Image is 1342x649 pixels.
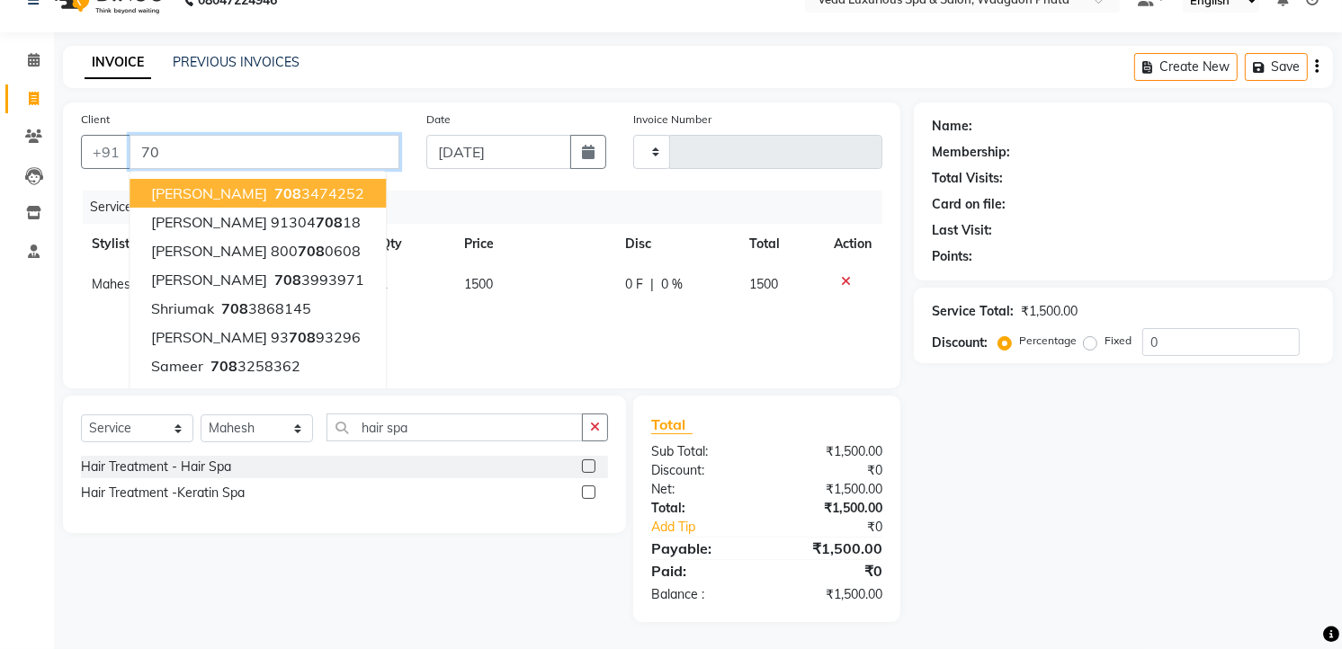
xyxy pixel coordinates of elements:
[1245,53,1308,81] button: Save
[932,117,972,136] div: Name:
[464,276,493,292] span: 1500
[638,518,789,537] a: Add Tip
[638,538,767,559] div: Payable:
[271,386,361,404] ngb-highlight: 9193 380
[271,328,361,346] ngb-highlight: 93 93296
[173,54,300,70] a: PREVIOUS INVOICES
[626,275,644,294] span: 0 F
[271,242,361,260] ngb-highlight: 800 0608
[823,224,882,264] th: Action
[151,213,267,231] span: [PERSON_NAME]
[81,135,131,169] button: +91
[932,195,1006,214] div: Card on file:
[210,357,237,375] span: 708
[370,224,453,264] th: Qty
[767,585,897,604] div: ₹1,500.00
[638,585,767,604] div: Balance :
[651,415,693,434] span: Total
[767,499,897,518] div: ₹1,500.00
[638,461,767,480] div: Discount:
[767,560,897,582] div: ₹0
[789,518,897,537] div: ₹0
[932,221,992,240] div: Last Visit:
[151,328,267,346] span: [PERSON_NAME]
[426,111,451,128] label: Date
[638,560,767,582] div: Paid:
[81,484,245,502] div: Hair Treatment -Keratin Spa
[633,111,711,128] label: Invoice Number
[767,442,897,461] div: ₹1,500.00
[638,480,767,499] div: Net:
[1105,333,1132,349] label: Fixed
[81,111,110,128] label: Client
[218,299,311,317] ngb-highlight: 3868145
[151,357,203,375] span: Sameer
[151,271,267,289] span: [PERSON_NAME]
[298,242,325,260] span: 708
[1021,302,1078,321] div: ₹1,500.00
[638,442,767,461] div: Sub Total:
[651,275,655,294] span: |
[932,247,972,266] div: Points:
[271,184,364,202] ngb-highlight: 3474252
[932,333,988,352] div: Discount:
[151,242,267,260] span: [PERSON_NAME]
[316,213,343,231] span: 708
[151,299,214,317] span: Shriumak
[81,224,245,264] th: Stylist
[130,135,399,169] input: Search by Name/Mobile/Email/Code
[749,276,778,292] span: 1500
[1134,53,1238,81] button: Create New
[932,143,1010,162] div: Membership:
[767,461,897,480] div: ₹0
[662,275,684,294] span: 0 %
[274,271,301,289] span: 708
[151,184,267,202] span: [PERSON_NAME]
[638,499,767,518] div: Total:
[289,328,316,346] span: 708
[932,302,1014,321] div: Service Total:
[307,386,334,404] span: 708
[738,224,823,264] th: Total
[453,224,615,264] th: Price
[932,169,1003,188] div: Total Visits:
[83,191,896,224] div: Services
[327,413,583,441] input: Search or Scan
[274,184,301,202] span: 708
[615,224,739,264] th: Disc
[92,276,138,292] span: Mahesh
[221,299,248,317] span: 708
[81,458,231,476] div: Hair Treatment - Hair Spa
[1019,333,1077,349] label: Percentage
[767,480,897,499] div: ₹1,500.00
[271,213,361,231] ngb-highlight: 91304 18
[85,47,151,79] a: INVOICE
[207,357,300,375] ngb-highlight: 3258362
[767,538,897,559] div: ₹1,500.00
[151,386,267,404] span: [PERSON_NAME]
[271,271,364,289] ngb-highlight: 3993971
